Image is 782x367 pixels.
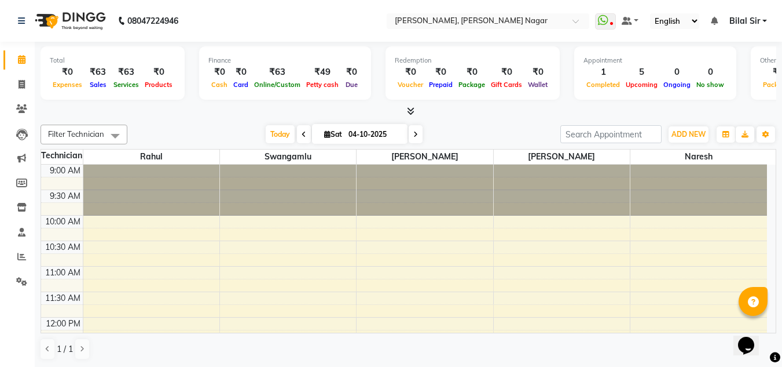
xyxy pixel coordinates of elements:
[583,66,623,79] div: 1
[47,190,83,202] div: 9:30 AM
[208,81,230,89] span: Cash
[488,66,525,79] div: ₹0
[395,81,426,89] span: Voucher
[127,5,178,37] b: 08047224946
[395,56,550,66] div: Redemption
[111,66,142,79] div: ₹63
[693,81,727,89] span: No show
[87,81,109,89] span: Sales
[345,126,403,143] input: 2025-10-04
[230,66,251,79] div: ₹0
[43,267,83,279] div: 11:00 AM
[630,150,767,164] span: Naresh
[660,81,693,89] span: Ongoing
[142,66,175,79] div: ₹0
[50,56,175,66] div: Total
[47,165,83,177] div: 9:00 AM
[43,318,83,330] div: 12:00 PM
[660,66,693,79] div: 0
[230,81,251,89] span: Card
[583,81,623,89] span: Completed
[266,125,295,143] span: Today
[623,81,660,89] span: Upcoming
[525,66,550,79] div: ₹0
[321,130,345,139] span: Sat
[251,66,303,79] div: ₹63
[111,81,142,89] span: Services
[583,56,727,66] div: Appointment
[671,130,706,139] span: ADD NEW
[623,66,660,79] div: 5
[525,81,550,89] span: Wallet
[303,66,342,79] div: ₹49
[251,81,303,89] span: Online/Custom
[426,81,456,89] span: Prepaid
[220,150,356,164] span: swangamlu
[456,81,488,89] span: Package
[142,81,175,89] span: Products
[85,66,111,79] div: ₹63
[342,66,362,79] div: ₹0
[733,321,770,355] iframe: chat widget
[43,292,83,304] div: 11:30 AM
[669,126,708,143] button: ADD NEW
[729,15,760,27] span: Bilal Sir
[357,150,493,164] span: [PERSON_NAME]
[43,216,83,228] div: 10:00 AM
[456,66,488,79] div: ₹0
[57,343,73,355] span: 1 / 1
[30,5,109,37] img: logo
[41,150,83,162] div: Technician
[303,81,342,89] span: Petty cash
[208,66,230,79] div: ₹0
[560,125,662,143] input: Search Appointment
[426,66,456,79] div: ₹0
[43,241,83,253] div: 10:30 AM
[488,81,525,89] span: Gift Cards
[83,150,219,164] span: Rahul
[395,66,426,79] div: ₹0
[693,66,727,79] div: 0
[50,66,85,79] div: ₹0
[50,81,85,89] span: Expenses
[494,150,630,164] span: [PERSON_NAME]
[343,81,361,89] span: Due
[208,56,362,66] div: Finance
[48,129,104,139] span: Filter Technician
